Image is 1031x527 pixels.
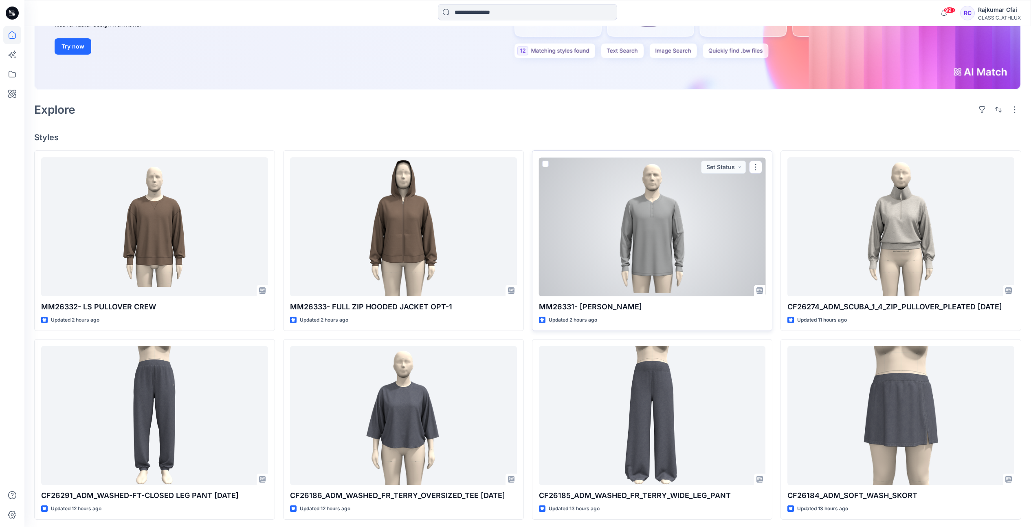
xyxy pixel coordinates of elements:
[290,490,517,501] p: CF26186_ADM_WASHED_FR_TERRY_OVERSIZED_TEE [DATE]
[978,15,1021,21] div: CLASSIC_ATHLUX
[539,157,766,296] a: MM26331- LS HENLEY
[549,316,597,324] p: Updated 2 hours ago
[34,103,75,116] h2: Explore
[290,301,517,313] p: MM26333- FULL ZIP HOODED JACKET OPT-1
[978,5,1021,15] div: Rajkumar Cfai
[41,490,268,501] p: CF26291_ADM_WASHED-FT-CLOSED LEG PANT [DATE]
[960,6,975,20] div: RC
[41,157,268,296] a: MM26332- LS PULLOVER CREW
[943,7,956,13] span: 99+
[787,301,1014,313] p: CF26274_ADM_SCUBA_1_4_ZIP_PULLOVER_PLEATED [DATE]
[797,505,848,513] p: Updated 13 hours ago
[41,301,268,313] p: MM26332- LS PULLOVER CREW
[41,346,268,485] a: CF26291_ADM_WASHED-FT-CLOSED LEG PANT 12OCT25
[787,490,1014,501] p: CF26184_ADM_SOFT_WASH_SKORT
[290,157,517,296] a: MM26333- FULL ZIP HOODED JACKET OPT-1
[51,316,99,324] p: Updated 2 hours ago
[539,301,766,313] p: MM26331- [PERSON_NAME]
[787,346,1014,485] a: CF26184_ADM_SOFT_WASH_SKORT
[300,316,348,324] p: Updated 2 hours ago
[55,38,91,55] button: Try now
[290,346,517,485] a: CF26186_ADM_WASHED_FR_TERRY_OVERSIZED_TEE 12OCT25
[34,132,1021,142] h4: Styles
[539,346,766,485] a: CF26185_ADM_WASHED_FR_TERRY_WIDE_LEG_PANT
[539,490,766,501] p: CF26185_ADM_WASHED_FR_TERRY_WIDE_LEG_PANT
[787,157,1014,296] a: CF26274_ADM_SCUBA_1_4_ZIP_PULLOVER_PLEATED 12OCT25
[797,316,847,324] p: Updated 11 hours ago
[51,505,101,513] p: Updated 12 hours ago
[300,505,350,513] p: Updated 12 hours ago
[549,505,600,513] p: Updated 13 hours ago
